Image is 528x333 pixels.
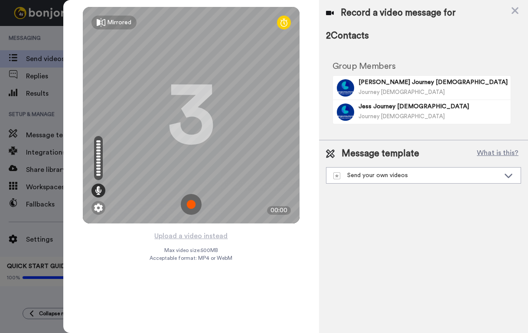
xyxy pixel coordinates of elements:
[337,79,354,97] img: Image of Chris Journey Church
[181,194,202,215] img: ic_record_start.svg
[333,172,340,179] img: demo-template.svg
[267,206,291,215] div: 00:00
[164,247,218,254] span: Max video size: 500 MB
[474,147,521,160] button: What is this?
[332,61,511,71] h2: Group Members
[333,171,500,180] div: Send your own videos
[337,103,354,121] img: Image of Jess Journey Church
[152,230,230,242] button: Upload a video instead
[359,89,445,95] span: Journey [DEMOGRAPHIC_DATA]
[167,83,215,148] div: 3
[342,147,419,160] span: Message template
[359,113,445,119] span: Journey [DEMOGRAPHIC_DATA]
[150,255,232,262] span: Acceptable format: MP4 or WebM
[359,102,508,111] span: Jess Journey [DEMOGRAPHIC_DATA]
[359,78,508,87] span: [PERSON_NAME] Journey [DEMOGRAPHIC_DATA]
